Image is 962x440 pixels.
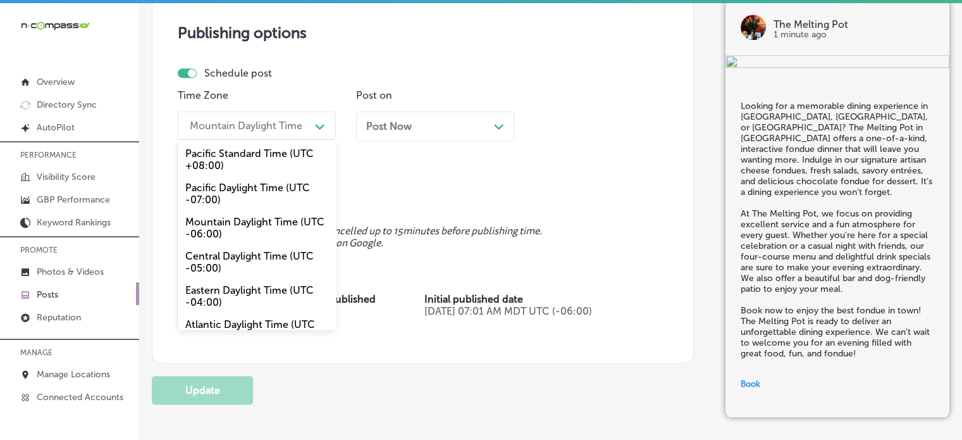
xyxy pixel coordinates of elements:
[178,211,336,245] div: Mountain Daylight Time (UTC -06:00)
[424,293,523,305] span: Initial published date
[774,20,934,30] p: The Melting Pot
[178,313,336,348] div: Atlantic Daylight Time (UTC -03:00)
[37,267,104,277] p: Photos & Videos
[37,99,97,110] p: Directory Sync
[741,101,934,359] h5: Looking for a memorable dining experience in [GEOGRAPHIC_DATA], [GEOGRAPHIC_DATA], or [GEOGRAPHIC...
[301,293,376,305] span: Posts published
[741,371,934,397] a: Book
[37,392,123,403] p: Connected Accounts
[178,89,336,101] p: Time Zone
[366,120,412,132] span: Post Now
[37,312,81,323] p: Reputation
[424,305,592,317] span: [DATE] 07:01 AM MDT UTC (-06:00)
[37,172,96,182] p: Visibility Score
[774,30,934,40] p: 1 minute ago
[204,67,272,79] label: Schedule post
[37,289,58,300] p: Posts
[741,379,760,389] span: Book
[152,376,253,405] button: Update
[178,245,336,279] div: Central Daylight Time (UTC -05:00)
[37,217,111,228] p: Keyword Rankings
[178,142,336,177] div: Pacific Standard Time (UTC +08:00)
[20,20,90,32] img: 660ab0bf-5cc7-4cb8-ba1c-48b5ae0f18e60NCTV_CLogo_TV_Black_-500x88.png
[190,120,302,132] div: Mountain Daylight Time
[178,177,336,211] div: Pacific Daylight Time (UTC -07:00)
[37,194,110,205] p: GBP Performance
[725,55,949,70] img: 674233c4-8d14-4261-a6bf-08db9aa45ea8
[178,279,336,313] div: Eastern Daylight Time (UTC -04:00)
[178,23,668,42] h3: Publishing options
[356,89,514,101] p: Post on
[741,15,766,40] img: logo
[37,77,75,87] p: Overview
[37,369,110,380] p: Manage Locations
[37,122,75,133] p: AutoPilot
[178,225,668,249] span: Scheduled posts can be edited or cancelled up to 15 minutes before publishing time. Videos cannot...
